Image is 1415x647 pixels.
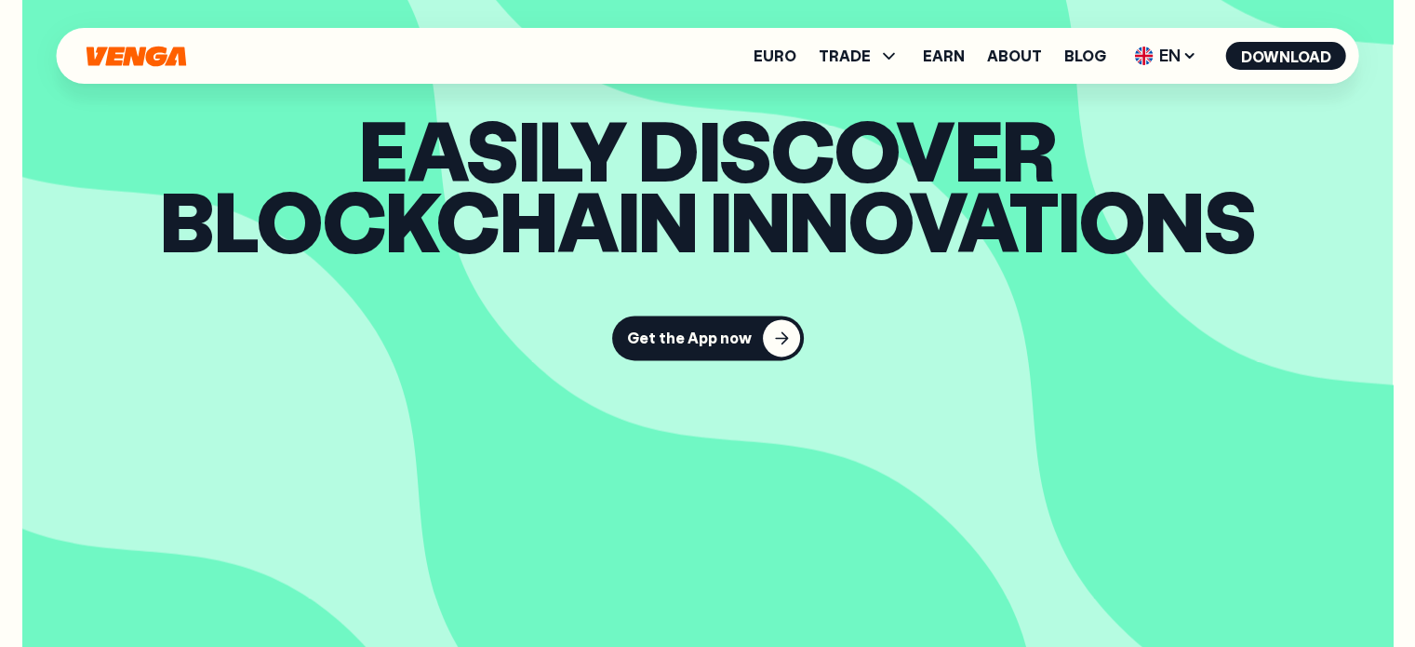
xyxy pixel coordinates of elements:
span: easily Discover blockchain innovations [150,114,1266,256]
button: Download [1226,42,1346,70]
a: About [987,48,1042,63]
button: Get the App now [612,316,804,360]
a: Blog [1064,48,1106,63]
span: EN [1128,41,1204,71]
a: Earn [923,48,965,63]
div: Get the App now [627,329,752,347]
span: TRADE [819,45,901,67]
img: flag-uk [1135,47,1154,65]
span: TRADE [819,48,871,63]
a: Euro [754,48,796,63]
svg: Home [85,46,189,67]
